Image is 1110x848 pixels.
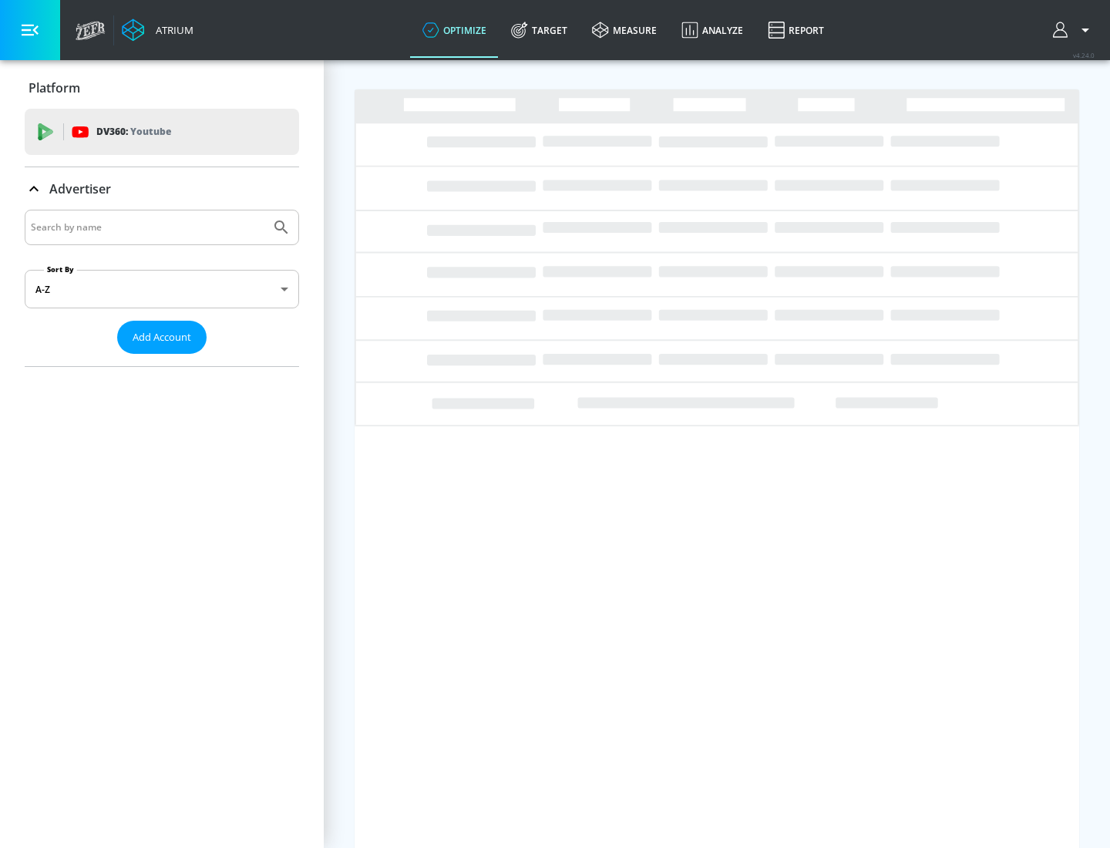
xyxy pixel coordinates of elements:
span: Add Account [133,328,191,346]
a: Target [499,2,580,58]
label: Sort By [44,264,77,274]
p: Youtube [130,123,171,140]
p: DV360: [96,123,171,140]
div: Atrium [150,23,193,37]
div: Advertiser [25,210,299,366]
input: Search by name [31,217,264,237]
div: Platform [25,66,299,109]
p: Advertiser [49,180,111,197]
div: DV360: Youtube [25,109,299,155]
a: optimize [410,2,499,58]
nav: list of Advertiser [25,354,299,366]
a: measure [580,2,669,58]
a: Analyze [669,2,755,58]
div: A-Z [25,270,299,308]
div: Advertiser [25,167,299,210]
span: v 4.24.0 [1073,51,1095,59]
a: Report [755,2,836,58]
p: Platform [29,79,80,96]
button: Add Account [117,321,207,354]
a: Atrium [122,19,193,42]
